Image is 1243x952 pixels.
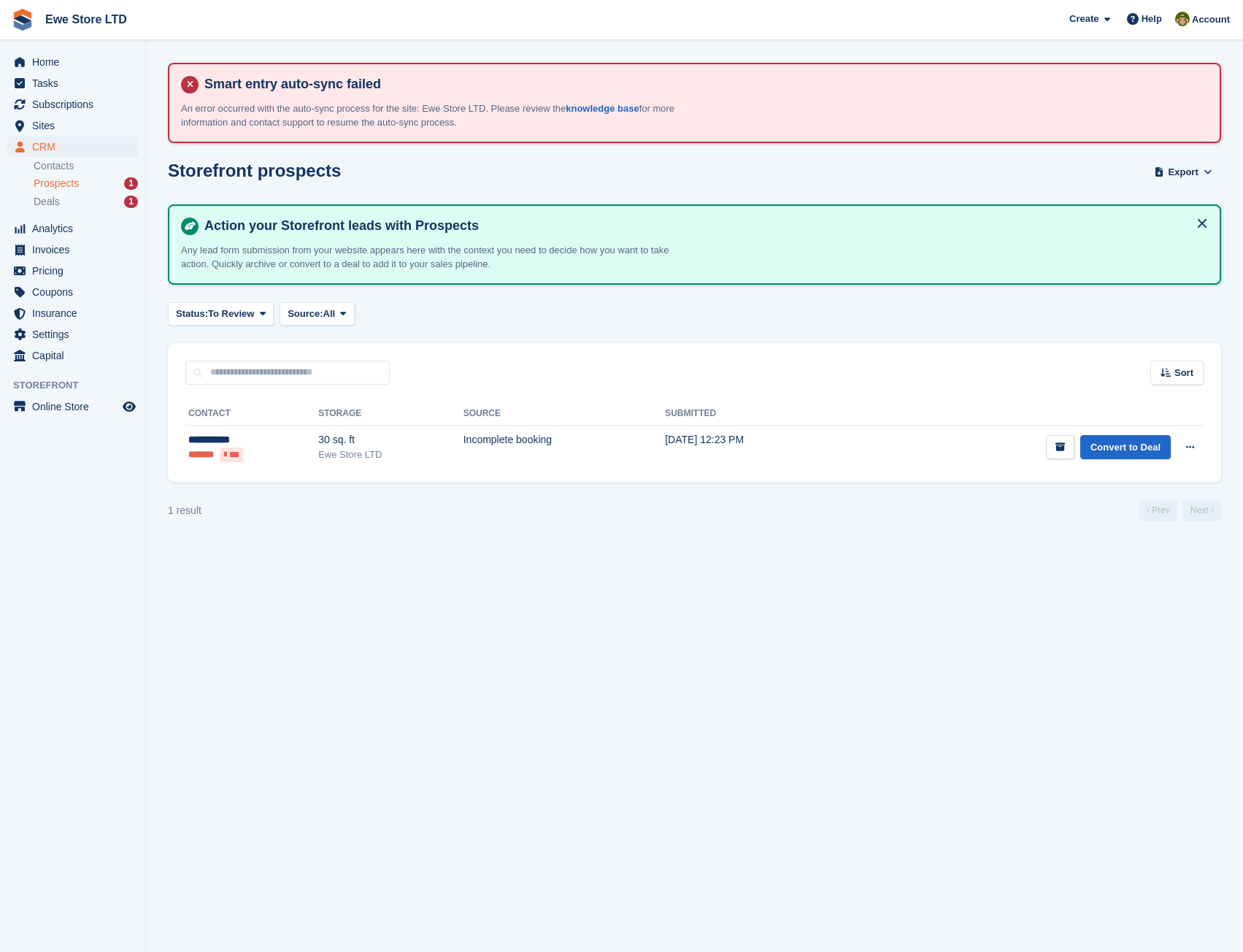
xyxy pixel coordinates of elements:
span: Pricing [32,261,120,281]
span: Deals [34,195,60,209]
span: Invoices [32,239,120,260]
a: Previous [1139,499,1177,521]
th: Contact [185,402,318,426]
td: [DATE] 12:23 PM [665,425,844,470]
span: Tasks [32,73,120,93]
img: stora-icon-8386f47178a22dfd0bd8f6a31ec36ba5ce8667c1dd55bd0f319d3a0aa187defe.svg [12,9,34,31]
div: 1 [124,196,138,208]
a: Next [1183,499,1221,521]
span: Subscriptions [32,94,120,115]
span: Storefront [13,378,145,393]
span: Help [1142,12,1162,26]
span: Prospects [34,177,79,191]
div: 1 result [168,503,201,518]
nav: Page [1136,499,1224,521]
span: Coupons [32,282,120,302]
span: Sort [1174,366,1193,380]
span: Online Store [32,396,120,417]
a: menu [7,52,138,72]
span: To Review [208,307,254,321]
a: Prospects 1 [34,176,138,191]
img: Jason Butcher [1175,12,1190,26]
a: menu [7,345,138,366]
a: menu [7,73,138,93]
a: menu [7,261,138,281]
div: 1 [124,177,138,190]
span: CRM [32,137,120,157]
a: menu [7,218,138,239]
a: menu [7,115,138,136]
h4: Action your Storefront leads with Prospects [199,218,1208,234]
h1: Storefront prospects [168,161,341,180]
a: Deals 1 [34,194,138,210]
div: Ewe Store LTD [318,448,463,462]
a: menu [7,239,138,260]
a: menu [7,303,138,323]
a: menu [7,137,138,157]
span: Account [1192,12,1230,27]
a: Contacts [34,159,138,173]
span: Status: [176,307,208,321]
a: Ewe Store LTD [39,7,133,31]
span: Analytics [32,218,120,239]
a: menu [7,324,138,345]
a: menu [7,94,138,115]
th: Storage [318,402,463,426]
span: Sites [32,115,120,136]
span: Capital [32,345,120,366]
h4: Smart entry auto-sync failed [199,76,1208,93]
span: Source: [288,307,323,321]
p: Any lead form submission from your website appears here with the context you need to decide how y... [181,243,692,272]
span: Export [1169,165,1198,180]
button: Status: To Review [168,302,274,326]
a: Preview store [120,398,138,415]
a: Convert to Deal [1080,435,1171,459]
span: Settings [32,324,120,345]
th: Source [463,402,666,426]
div: 30 sq. ft [318,432,463,448]
span: Insurance [32,303,120,323]
a: menu [7,282,138,302]
p: An error occurred with the auto-sync process for the site: Ewe Store LTD. Please review the for m... [181,101,692,130]
a: menu [7,396,138,417]
button: Export [1151,161,1215,185]
th: Submitted [665,402,844,426]
button: Source: All [280,302,355,326]
span: Create [1069,12,1098,26]
span: Home [32,52,120,72]
a: knowledge base [566,103,639,114]
td: Incomplete booking [463,425,666,470]
span: All [323,307,336,321]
